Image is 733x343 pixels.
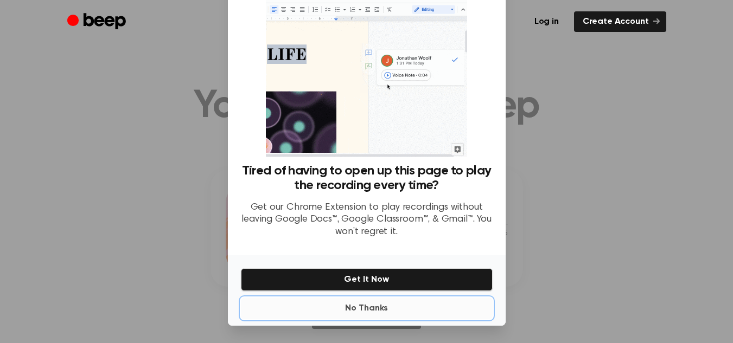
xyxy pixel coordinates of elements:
[241,164,493,193] h3: Tired of having to open up this page to play the recording every time?
[67,11,129,33] a: Beep
[526,11,568,32] a: Log in
[241,202,493,238] p: Get our Chrome Extension to play recordings without leaving Google Docs™, Google Classroom™, & Gm...
[574,11,666,32] a: Create Account
[241,297,493,319] button: No Thanks
[241,268,493,291] button: Get It Now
